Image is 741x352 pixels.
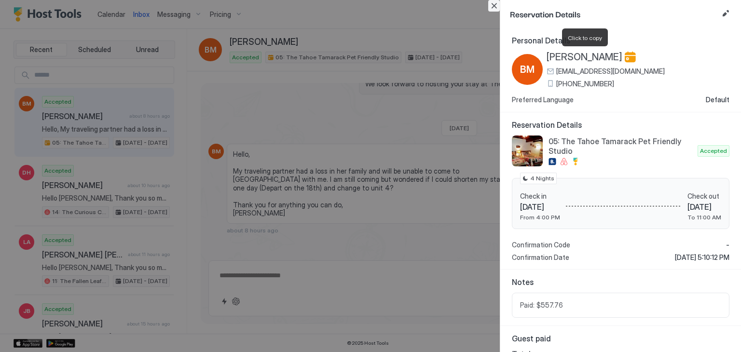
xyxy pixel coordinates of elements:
span: Check in [520,192,560,201]
span: [PHONE_NUMBER] [556,80,614,88]
span: Guest paid [512,334,729,343]
span: [DATE] 5:10:12 PM [675,253,729,262]
span: To 11:00 AM [687,214,721,221]
span: BM [520,62,535,77]
span: [DATE] [687,202,721,212]
span: Reservation Details [510,8,718,20]
span: Confirmation Code [512,241,570,249]
span: [EMAIL_ADDRESS][DOMAIN_NAME] [556,67,665,76]
span: Accepted [700,147,727,155]
span: [DATE] [520,202,560,212]
span: [PERSON_NAME] [547,51,622,63]
span: 4 Nights [530,174,554,183]
span: Click to copy [568,34,602,41]
span: Reservation Details [512,120,729,130]
span: Default [706,95,729,104]
span: Paid: $557.76 [520,301,721,310]
span: Notes [512,277,729,287]
span: Check out [687,192,721,201]
span: From 4:00 PM [520,214,560,221]
span: 05: The Tahoe Tamarack Pet Friendly Studio [549,136,694,156]
div: listing image [512,135,543,166]
button: Edit reservation [720,8,731,19]
span: Preferred Language [512,95,574,104]
span: - [726,241,729,249]
span: Personal Details [512,36,729,45]
span: Confirmation Date [512,253,569,262]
